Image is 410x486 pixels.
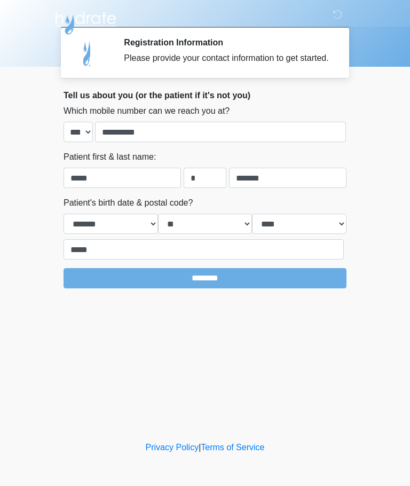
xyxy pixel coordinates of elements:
[146,443,199,452] a: Privacy Policy
[53,8,118,35] img: Hydrate IV Bar - Arcadia Logo
[124,52,330,65] div: Please provide your contact information to get started.
[64,151,156,163] label: Patient first & last name:
[64,90,346,100] h2: Tell us about you (or the patient if it's not you)
[201,443,264,452] a: Terms of Service
[72,37,104,69] img: Agent Avatar
[64,105,230,117] label: Which mobile number can we reach you at?
[199,443,201,452] a: |
[64,197,193,209] label: Patient's birth date & postal code?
